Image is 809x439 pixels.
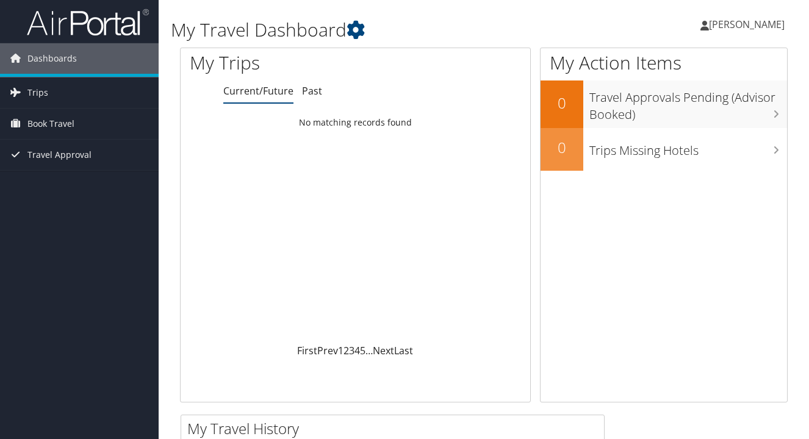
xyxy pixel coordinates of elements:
[181,112,530,134] td: No matching records found
[27,77,48,108] span: Trips
[27,109,74,139] span: Book Travel
[338,344,343,357] a: 1
[541,80,787,127] a: 0Travel Approvals Pending (Advisor Booked)
[223,84,293,98] a: Current/Future
[360,344,365,357] a: 5
[541,137,583,158] h2: 0
[317,344,338,357] a: Prev
[297,344,317,357] a: First
[354,344,360,357] a: 4
[27,140,92,170] span: Travel Approval
[27,8,149,37] img: airportal-logo.png
[171,17,588,43] h1: My Travel Dashboard
[709,18,785,31] span: [PERSON_NAME]
[541,128,787,171] a: 0Trips Missing Hotels
[541,93,583,113] h2: 0
[343,344,349,357] a: 2
[349,344,354,357] a: 3
[365,344,373,357] span: …
[190,50,375,76] h1: My Trips
[27,43,77,74] span: Dashboards
[187,418,604,439] h2: My Travel History
[589,136,787,159] h3: Trips Missing Hotels
[589,83,787,123] h3: Travel Approvals Pending (Advisor Booked)
[394,344,413,357] a: Last
[373,344,394,357] a: Next
[700,6,797,43] a: [PERSON_NAME]
[541,50,787,76] h1: My Action Items
[302,84,322,98] a: Past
